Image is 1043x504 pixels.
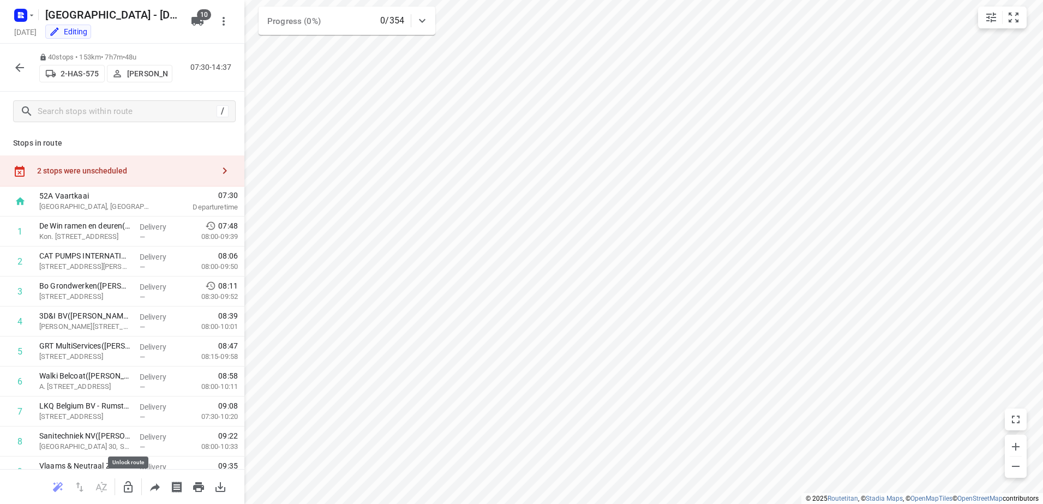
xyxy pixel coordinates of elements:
[140,353,145,361] span: —
[17,316,22,327] div: 4
[267,16,321,26] span: Progress (0%)
[140,221,180,232] p: Delivery
[184,441,238,452] p: 08:00-10:33
[107,65,172,82] button: [PERSON_NAME]
[218,280,238,291] span: 08:11
[187,10,208,32] button: 10
[197,9,211,20] span: 10
[957,495,1003,502] a: OpenStreetMap
[978,7,1027,28] div: small contained button group
[39,400,131,411] p: LKQ Belgium BV - Rumst(Michel De Paepe)
[184,231,238,242] p: 08:00-09:39
[39,370,131,381] p: Walki Belcoat(Ingrid Jacobs (Walki Belcoat))
[866,495,903,502] a: Stadia Maps
[166,202,238,213] p: Departure time
[184,381,238,392] p: 08:00-10:11
[140,263,145,271] span: —
[218,370,238,381] span: 08:58
[140,281,180,292] p: Delivery
[140,371,180,382] p: Delivery
[41,6,182,23] h5: Rename
[205,220,216,231] svg: Early
[184,351,238,362] p: 08:15-09:58
[140,233,145,241] span: —
[39,321,131,332] p: Herman De Nayerstraat 1, Kontich
[218,310,238,321] span: 08:39
[218,460,238,471] span: 09:35
[209,481,231,491] span: Download route
[184,411,238,422] p: 07:30-10:20
[127,69,167,78] p: [PERSON_NAME]
[10,26,41,38] h5: Project date
[39,441,131,452] p: Drevendaal 30, Sint-katelijne-waver
[39,201,153,212] p: [GEOGRAPHIC_DATA], [GEOGRAPHIC_DATA]
[17,466,22,477] div: 9
[140,443,145,451] span: —
[188,481,209,491] span: Print route
[17,376,22,387] div: 6
[125,53,136,61] span: 48u
[190,62,236,73] p: 07:30-14:37
[140,341,180,352] p: Delivery
[17,406,22,417] div: 7
[140,323,145,331] span: —
[184,261,238,272] p: 08:00-09:50
[218,340,238,351] span: 08:47
[39,381,131,392] p: A. Stocletlaan 11, Duffel
[13,137,231,149] p: Stops in route
[17,226,22,237] div: 1
[39,220,131,231] p: De Win ramen en deuren(Tom De Win)
[140,401,180,412] p: Delivery
[140,251,180,262] p: Delivery
[828,495,858,502] a: Routetitan
[166,481,188,491] span: Print shipping labels
[380,14,404,27] p: 0/354
[39,310,131,321] p: 3D&I BV([PERSON_NAME])
[184,291,238,302] p: 08:30-09:52
[218,250,238,261] span: 08:06
[39,411,131,422] p: Mechelsesteenweg 9, Rumst
[39,280,131,291] p: Bo Grondwerken(Maike Roothans)
[39,250,131,261] p: CAT PUMPS INTERNATIONAL N.V.(Wendy Tysmans & Ingrid Goyvaerts)
[17,436,22,447] div: 8
[144,481,166,491] span: Share route
[140,461,180,472] p: Delivery
[1003,7,1024,28] button: Fit zoom
[61,69,99,78] p: 2-HAS-575
[140,311,180,322] p: Delivery
[140,413,145,421] span: —
[218,220,238,231] span: 07:48
[259,7,435,35] div: Progress (0%)0/354
[123,53,125,61] span: •
[140,293,145,301] span: —
[39,261,131,272] p: Heiveldekens 6/A, Kontich
[91,481,112,491] span: Sort by time window
[38,103,217,120] input: Search stops within route
[39,231,131,242] p: Kon. Astridlaan 54, Kontich
[140,431,180,442] p: Delivery
[39,351,131,362] p: Morenhoekstraat 34, Rumst
[17,256,22,267] div: 2
[69,481,91,491] span: Reverse route
[49,26,87,37] div: You are currently in edit mode.
[47,481,69,491] span: Reoptimize route
[218,430,238,441] span: 09:22
[213,10,235,32] button: More
[39,190,153,201] p: 52A Vaartkaai
[910,495,952,502] a: OpenMapTiles
[39,291,131,302] p: [STREET_ADDRESS]
[37,166,214,175] div: 2 stops were unscheduled
[17,346,22,357] div: 5
[39,52,172,63] p: 40 stops • 153km • 7h7m
[218,400,238,411] span: 09:08
[39,65,105,82] button: 2-HAS-575
[140,383,145,391] span: —
[39,460,131,471] p: Vlaams & Neutraal Ziekenfonds(Veronique van moer)
[184,321,238,332] p: 08:00-10:01
[806,495,1039,502] li: © 2025 , © , © © contributors
[205,280,216,291] svg: Early
[39,430,131,441] p: Sanitechniek NV(Ingeborg Duchêne)
[166,190,238,201] span: 07:30
[39,340,131,351] p: GRT MultiServices(Gert Rommens)
[980,7,1002,28] button: Map settings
